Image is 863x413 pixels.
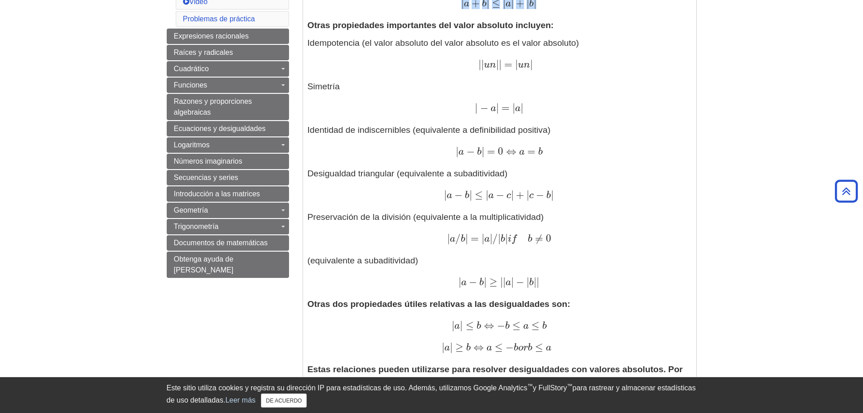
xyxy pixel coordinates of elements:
[542,321,547,331] font: b
[535,232,543,244] font: ≠
[495,341,503,353] font: ≤
[167,219,289,234] a: Trigonometría
[261,394,307,408] button: Cerca
[460,319,463,331] font: |
[174,255,234,274] font: Obtenga ayuda de [PERSON_NAME]
[527,383,533,389] font: ™
[515,103,521,113] font: a
[174,223,219,230] font: Trigonometría
[526,189,529,201] font: |
[484,234,490,244] font: a
[482,232,484,244] font: |
[531,319,540,331] font: ≤
[308,125,551,135] font: Identidad de indiscernibles (equivalente a definibilidad positiva)
[308,299,570,309] font: Otras dos propiedades útiles relativas a las desigualdades son:
[447,232,450,244] font: |
[473,341,484,353] font: ⇔
[467,145,475,157] font: −
[496,189,504,201] font: −
[475,102,477,114] font: |
[506,190,511,200] font: c
[466,343,471,353] font: b
[546,232,551,244] font: 0
[454,321,460,331] font: a
[567,383,573,389] font: ™
[167,137,289,153] a: Logaritmos
[519,147,525,157] font: a
[528,343,532,353] font: b
[444,189,447,201] font: |
[497,319,505,331] font: −
[511,234,516,244] font: f
[506,277,511,287] font: a
[452,319,454,331] font: |
[529,190,534,200] font: c
[534,276,536,288] font: |
[527,145,535,157] font: =
[461,234,465,244] font: b
[174,174,238,181] font: Secuencias y series
[486,189,488,201] font: |
[308,82,340,91] font: Simetría
[496,102,499,114] font: |
[469,189,472,201] font: |
[505,232,508,244] font: |
[505,321,510,331] font: b
[174,239,268,247] font: Documentos de matemáticas
[484,60,496,70] font: un
[518,343,523,353] font: o
[475,189,483,201] font: ≤
[183,15,255,23] a: Problemas de práctica
[450,234,455,244] font: a
[516,189,524,201] font: +
[530,58,533,70] font: |
[174,141,210,149] font: Logaritmos
[455,232,461,244] font: /
[454,189,463,201] font: −
[477,147,482,157] font: b
[225,396,256,404] a: Leer más
[450,341,453,353] font: |
[484,276,487,288] font: |
[167,121,289,136] a: Ecuaciones y desigualdades
[487,343,492,353] font: a
[174,81,207,89] font: Funciones
[498,145,503,157] font: 0
[546,190,551,200] font: b
[506,145,516,157] font: ⇔
[526,276,529,288] font: |
[523,321,529,331] font: a
[174,206,208,214] font: Geometría
[455,341,463,353] font: ≥
[490,232,492,244] font: |
[521,102,523,114] font: |
[482,145,484,157] font: |
[471,232,479,244] font: =
[465,232,468,244] font: |
[515,58,518,70] font: |
[174,125,266,132] font: Ecuaciones y desigualdades
[477,321,481,331] font: b
[529,277,534,287] font: b
[174,157,242,165] font: Números imaginarios
[535,341,543,353] font: ≤
[528,234,532,244] font: b
[501,234,505,244] font: b
[466,319,474,331] font: ≤
[479,277,484,287] font: b
[484,319,494,331] font: ⇔
[533,384,567,392] font: y FullStory
[514,343,518,353] font: b
[500,276,503,288] font: |
[167,61,289,77] a: Cuadrático
[536,276,539,288] font: |
[174,65,209,73] font: Cuadrático
[498,232,501,244] font: |
[491,103,496,113] font: a
[508,234,511,244] font: i
[511,276,514,288] font: |
[465,190,469,200] font: b
[167,45,289,60] a: Raíces y radicales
